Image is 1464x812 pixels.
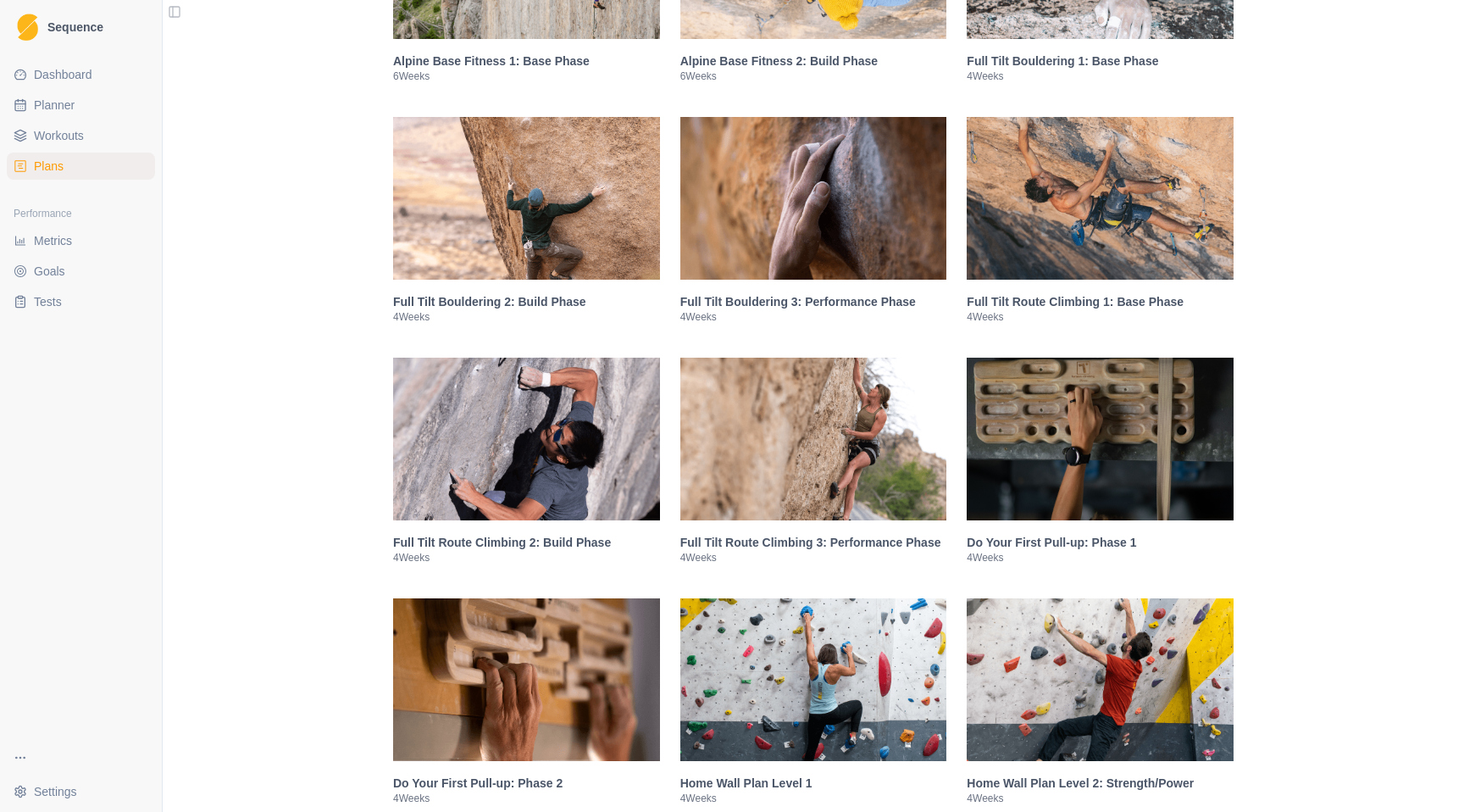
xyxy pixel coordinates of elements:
img: Do Your First Pull-up: Phase 2 [393,598,660,761]
img: Full Tilt Route Climbing 3: Performance Phase [680,358,947,520]
a: Workouts [7,122,155,149]
span: Sequence [47,21,103,33]
p: 6 Weeks [393,70,660,83]
p: 4 Weeks [680,310,947,324]
a: Planner [7,92,155,119]
a: Plans [7,153,155,180]
img: Full Tilt Bouldering 3: Performance Phase [680,117,947,280]
p: 4 Weeks [967,70,1234,83]
h3: Full Tilt Route Climbing 1: Base Phase [967,293,1234,310]
h3: Full Tilt Bouldering 3: Performance Phase [680,293,947,310]
span: Tests [34,293,62,310]
a: Dashboard [7,61,155,88]
span: Planner [34,97,75,114]
h3: Alpine Base Fitness 1: Base Phase [393,53,660,70]
p: 4 Weeks [680,792,947,805]
img: Full Tilt Bouldering 2: Build Phase [393,117,660,280]
a: LogoSequence [7,7,155,47]
a: Metrics [7,227,155,254]
a: Tests [7,288,155,315]
span: Dashboard [34,66,92,83]
img: Home Wall Plan Level 2: Strength/Power [967,598,1234,761]
h3: Full Tilt Bouldering 1: Base Phase [967,53,1234,70]
h3: Alpine Base Fitness 2: Build Phase [680,53,947,70]
img: Full Tilt Route Climbing 2: Build Phase [393,358,660,520]
img: Full Tilt Route Climbing 1: Base Phase [967,117,1234,280]
h3: Home Wall Plan Level 2: Strength/Power [967,775,1234,792]
button: Settings [7,778,155,805]
a: Goals [7,258,155,285]
h3: Do Your First Pull-up: Phase 1 [967,534,1234,551]
h3: Full Tilt Route Climbing 2: Build Phase [393,534,660,551]
span: Plans [34,158,64,175]
img: Home Wall Plan Level 1 [680,598,947,761]
span: Workouts [34,127,84,144]
span: Goals [34,263,65,280]
h3: Full Tilt Route Climbing 3: Performance Phase [680,534,947,551]
img: Logo [17,14,38,42]
h3: Home Wall Plan Level 1 [680,775,947,792]
p: 4 Weeks [393,792,660,805]
p: 4 Weeks [393,551,660,565]
p: 4 Weeks [393,310,660,324]
p: 6 Weeks [680,70,947,83]
p: 4 Weeks [967,310,1234,324]
p: 4 Weeks [967,792,1234,805]
h3: Full Tilt Bouldering 2: Build Phase [393,293,660,310]
p: 4 Weeks [967,551,1234,565]
p: 4 Weeks [680,551,947,565]
div: Performance [7,200,155,227]
span: Metrics [34,232,72,249]
img: Do Your First Pull-up: Phase 1 [967,358,1234,520]
h3: Do Your First Pull-up: Phase 2 [393,775,660,792]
